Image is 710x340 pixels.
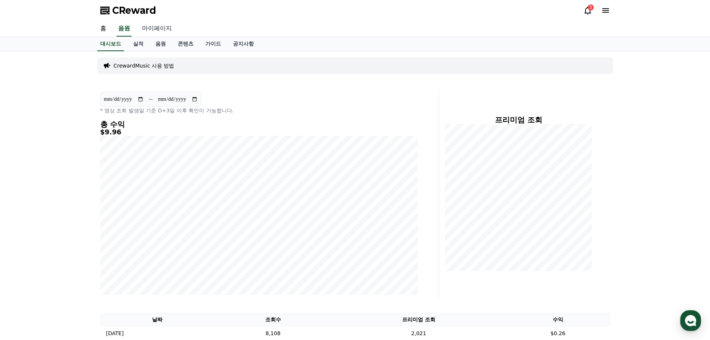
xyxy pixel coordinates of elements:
[588,4,594,10] div: 3
[136,21,178,37] a: 마이페이지
[172,37,199,51] a: 콘텐츠
[100,4,156,16] a: CReward
[117,21,132,37] a: 음원
[23,248,28,254] span: 홈
[68,248,77,254] span: 대화
[96,237,143,255] a: 설정
[149,37,172,51] a: 음원
[506,313,610,327] th: 수익
[215,313,332,327] th: 조회수
[583,6,592,15] a: 3
[227,37,260,51] a: 공지사항
[114,62,174,69] a: CrewardMusic 사용 방법
[94,21,112,37] a: 홈
[100,107,418,114] p: * 영상 조회 발생일 기준 D+3일 이후 확인이 가능합니다.
[100,128,418,136] h5: $9.96
[148,95,153,104] p: ~
[112,4,156,16] span: CReward
[49,237,96,255] a: 대화
[199,37,227,51] a: 가이드
[100,313,215,327] th: 날짜
[127,37,149,51] a: 실적
[100,120,418,128] h4: 총 수익
[331,313,506,327] th: 프리미엄 조회
[97,37,124,51] a: 대시보드
[445,116,592,124] h4: 프리미엄 조회
[2,237,49,255] a: 홈
[106,330,124,337] p: [DATE]
[115,248,124,254] span: 설정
